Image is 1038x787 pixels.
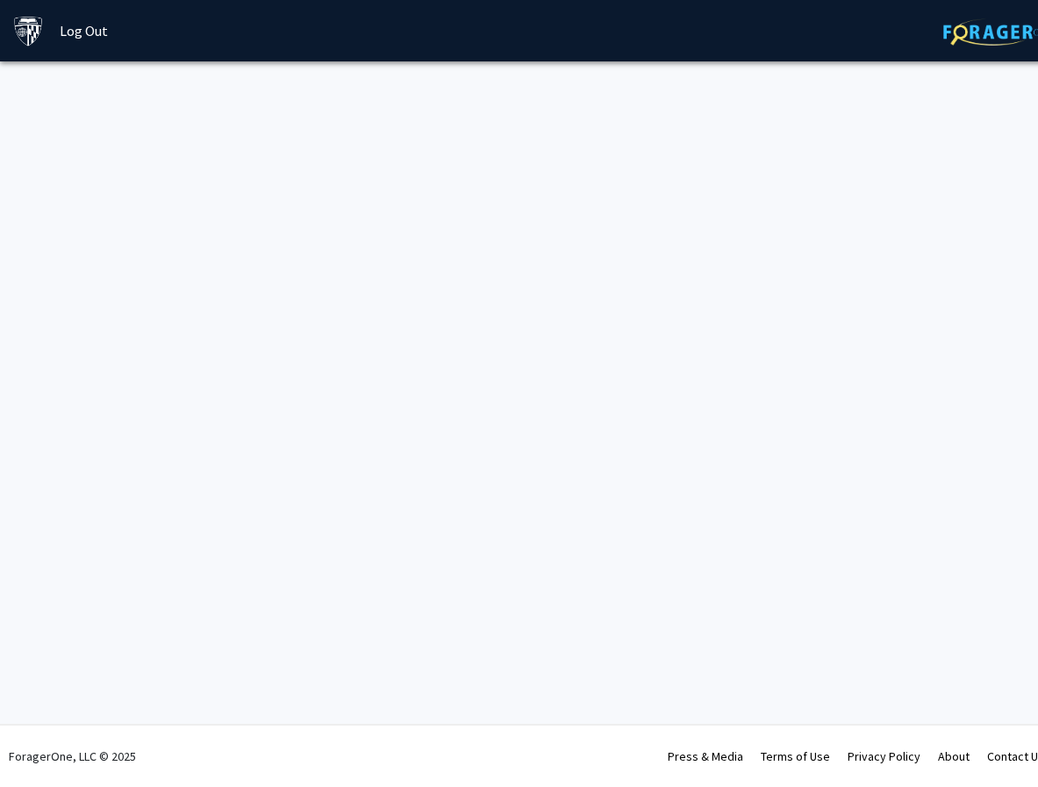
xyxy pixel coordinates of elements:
[9,726,136,787] div: ForagerOne, LLC © 2025
[761,748,830,764] a: Terms of Use
[938,748,970,764] a: About
[668,748,743,764] a: Press & Media
[13,16,44,47] img: Johns Hopkins University Logo
[848,748,920,764] a: Privacy Policy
